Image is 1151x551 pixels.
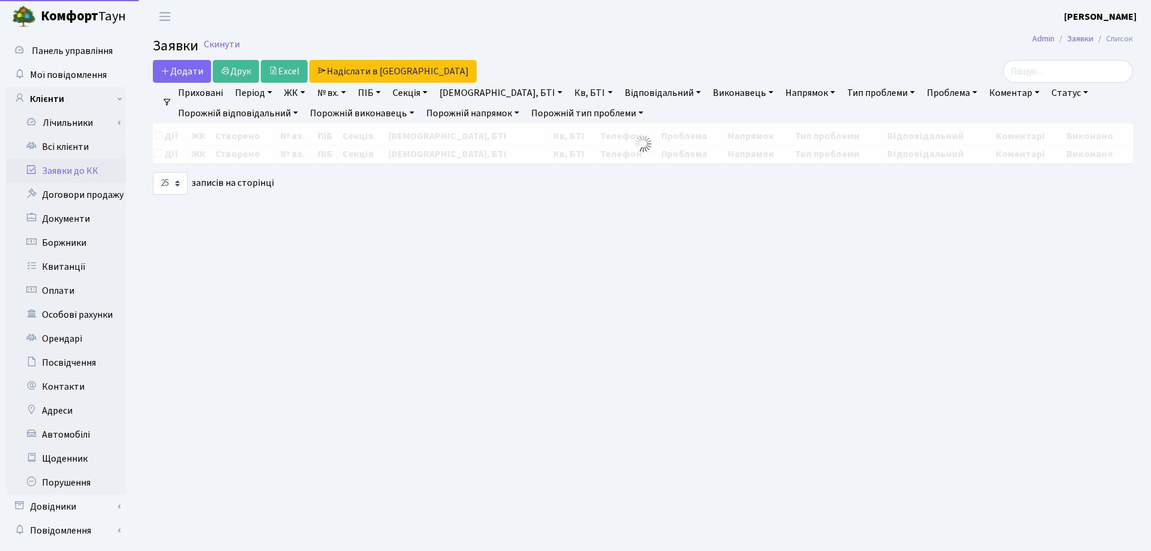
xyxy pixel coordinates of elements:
a: ПІБ [353,83,385,103]
a: Скинути [204,39,240,50]
a: Додати [153,60,211,83]
a: Особові рахунки [6,303,126,327]
span: Додати [161,65,203,78]
a: Секція [388,83,432,103]
a: Порожній напрямок [421,103,524,124]
a: № вх. [312,83,351,103]
a: Статус [1047,83,1093,103]
a: Порожній відповідальний [173,103,303,124]
a: Проблема [922,83,982,103]
a: Договори продажу [6,183,126,207]
a: Контакти [6,375,126,399]
a: Коментар [984,83,1044,103]
img: logo.png [12,5,36,29]
a: Лічильники [14,111,126,135]
a: Посвідчення [6,351,126,375]
a: Відповідальний [620,83,706,103]
input: Пошук... [1003,60,1133,83]
a: Щоденник [6,447,126,471]
a: Оплати [6,279,126,303]
a: [DEMOGRAPHIC_DATA], БТІ [435,83,567,103]
img: Обробка... [634,134,653,153]
a: Клієнти [6,87,126,111]
a: [PERSON_NAME] [1064,10,1137,24]
a: Повідомлення [6,519,126,543]
a: Документи [6,207,126,231]
a: Порушення [6,471,126,495]
span: Панель управління [32,44,113,58]
b: [PERSON_NAME] [1064,10,1137,23]
a: Кв, БТІ [570,83,617,103]
a: Автомобілі [6,423,126,447]
a: Порожній виконавець [305,103,419,124]
a: Панель управління [6,39,126,63]
a: Заявки [1067,32,1093,45]
a: Всі клієнти [6,135,126,159]
span: Таун [41,7,126,27]
label: записів на сторінці [153,172,274,195]
a: Довідники [6,495,126,519]
a: Друк [213,60,259,83]
a: Період [230,83,277,103]
a: Виконавець [708,83,778,103]
li: Список [1093,32,1133,46]
a: Адреси [6,399,126,423]
a: Надіслати в [GEOGRAPHIC_DATA] [309,60,477,83]
a: Боржники [6,231,126,255]
nav: breadcrumb [1014,26,1151,52]
select: записів на сторінці [153,172,188,195]
a: Admin [1032,32,1054,45]
a: Порожній тип проблеми [526,103,648,124]
a: Орендарі [6,327,126,351]
a: Тип проблеми [842,83,920,103]
button: Переключити навігацію [150,7,180,26]
span: Мої повідомлення [30,68,107,82]
span: Заявки [153,35,198,56]
a: Excel [261,60,308,83]
a: Квитанції [6,255,126,279]
a: Заявки до КК [6,159,126,183]
b: Комфорт [41,7,98,26]
a: Мої повідомлення [6,63,126,87]
a: ЖК [279,83,310,103]
a: Напрямок [781,83,840,103]
a: Приховані [173,83,228,103]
